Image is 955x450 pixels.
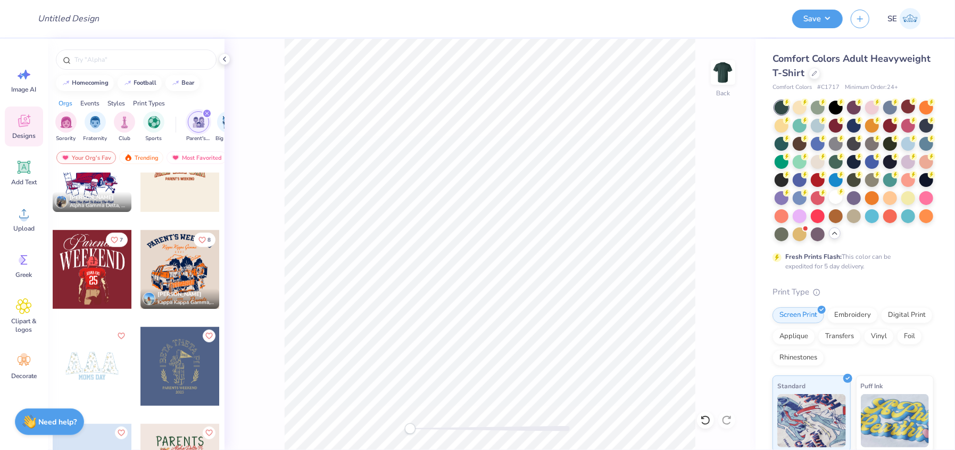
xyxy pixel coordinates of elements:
[167,151,227,164] div: Most Favorited
[773,286,934,298] div: Print Type
[143,111,164,143] div: filter for Sports
[773,350,824,366] div: Rhinestones
[897,329,922,345] div: Foil
[845,83,898,92] span: Minimum Order: 24 +
[215,111,240,143] button: filter button
[861,380,883,391] span: Puff Ink
[881,307,933,323] div: Digital Print
[148,116,160,128] img: Sports Image
[827,307,878,323] div: Embroidery
[773,52,931,79] span: Comfort Colors Adult Heavyweight T-Shirt
[119,135,130,143] span: Club
[215,111,240,143] div: filter for Big Little Reveal
[716,88,730,98] div: Back
[56,75,114,91] button: homecoming
[84,135,107,143] span: Fraternity
[72,80,109,86] div: homecoming
[118,75,162,91] button: football
[11,372,37,380] span: Decorate
[84,111,107,143] div: filter for Fraternity
[134,80,157,86] div: football
[817,83,840,92] span: # C1717
[186,135,211,143] span: Parent's Weekend
[84,111,107,143] button: filter button
[773,307,824,323] div: Screen Print
[777,394,846,447] img: Standard
[186,111,211,143] button: filter button
[114,111,135,143] div: filter for Club
[89,116,101,128] img: Fraternity Image
[12,132,36,140] span: Designs
[182,80,195,86] div: bear
[16,271,32,279] span: Greek
[171,154,180,161] img: most_fav.gif
[80,99,99,108] div: Events
[60,116,72,128] img: Sorority Image
[785,252,916,271] div: This color can be expedited for 5 day delivery.
[11,178,37,186] span: Add Text
[56,135,76,143] span: Sorority
[773,83,812,92] span: Comfort Colors
[818,329,861,345] div: Transfers
[59,99,72,108] div: Orgs
[119,151,163,164] div: Trending
[73,54,210,65] input: Try "Alpha"
[29,8,107,29] input: Untitled Design
[12,85,37,94] span: Image AI
[61,154,70,161] img: most_fav.gif
[55,111,77,143] button: filter button
[165,75,200,91] button: bear
[861,394,929,447] img: Puff Ink
[143,111,164,143] button: filter button
[107,99,125,108] div: Styles
[56,151,116,164] div: Your Org's Fav
[792,10,843,28] button: Save
[124,154,132,161] img: trending.gif
[900,8,921,29] img: Shirley Evaleen B
[6,317,41,334] span: Clipart & logos
[123,80,132,86] img: trend_line.gif
[785,252,842,261] strong: Fresh Prints Flash:
[186,111,211,143] div: filter for Parent's Weekend
[62,80,70,86] img: trend_line.gif
[777,380,805,391] span: Standard
[55,111,77,143] div: filter for Sorority
[864,329,894,345] div: Vinyl
[712,62,734,83] img: Back
[133,99,165,108] div: Print Types
[222,116,234,128] img: Big Little Reveal Image
[883,8,926,29] a: SE
[215,135,240,143] span: Big Little Reveal
[193,116,205,128] img: Parent's Weekend Image
[146,135,162,143] span: Sports
[405,423,416,434] div: Accessibility label
[13,224,35,233] span: Upload
[119,116,130,128] img: Club Image
[887,13,897,25] span: SE
[39,417,77,427] strong: Need help?
[773,329,815,345] div: Applique
[114,111,135,143] button: filter button
[171,80,180,86] img: trend_line.gif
